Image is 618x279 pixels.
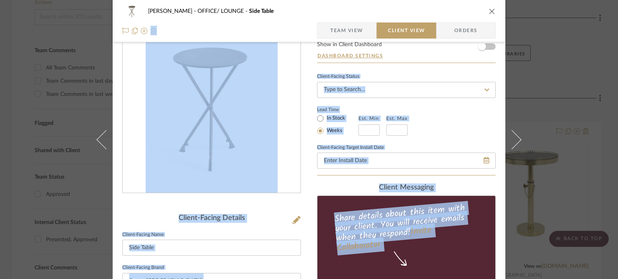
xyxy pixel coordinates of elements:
div: Client-Facing Details [122,214,301,223]
button: Dashboard Settings [317,52,383,59]
img: Remove from project [150,28,157,34]
label: Client-Facing Name [122,233,164,237]
mat-radio-group: Select item type [317,113,358,136]
label: Client-Facing Brand [122,266,164,270]
img: 4d5d391e-70e4-402b-8239-718ab03e38cd_48x40.jpg [122,3,142,19]
button: close [488,8,496,15]
label: In Stock [325,115,345,122]
label: Est. Max [386,116,408,121]
input: Type to Search… [317,82,496,98]
label: Client-Facing Target Install Date [317,146,384,150]
span: [PERSON_NAME] [148,8,198,14]
div: Share details about this item with your client. You will receive emails when they respond! [316,201,497,255]
span: Orders [445,22,486,39]
div: client Messaging [317,183,496,192]
label: Lead Time [317,106,358,113]
div: 0 [123,19,301,193]
span: Client View [388,22,425,39]
input: Enter Client-Facing Item Name [122,240,301,256]
img: 4d5d391e-70e4-402b-8239-718ab03e38cd_436x436.jpg [146,19,278,193]
div: Client-Facing Status [317,75,359,79]
span: Team View [330,22,363,39]
span: OFFICE/ LOUNGE [198,8,249,14]
span: Side Table [249,8,274,14]
input: Enter Install Date [317,153,496,169]
label: Weeks [325,127,342,134]
label: Est. Min [358,116,379,121]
